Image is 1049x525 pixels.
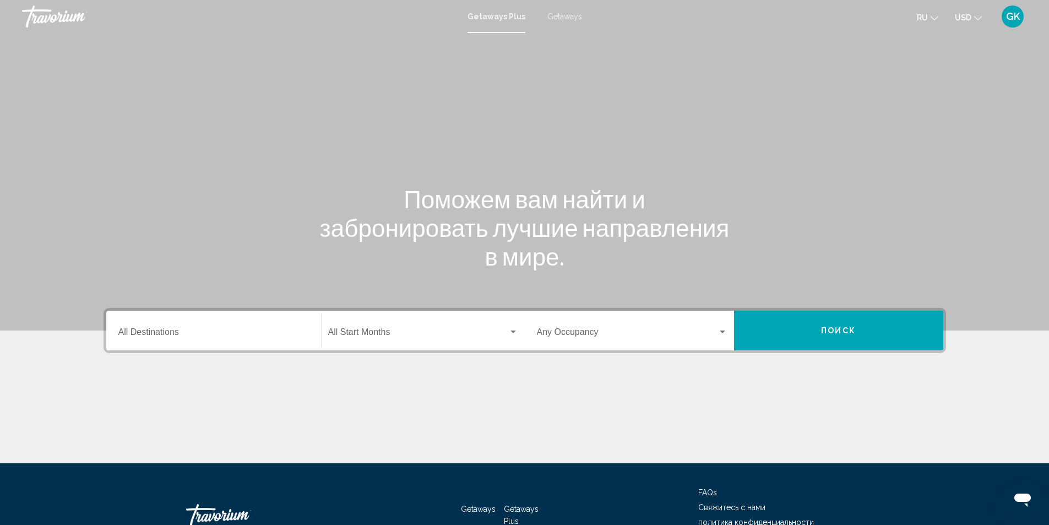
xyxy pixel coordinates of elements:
h1: Поможем вам найти и забронировать лучшие направления в мире. [318,185,731,270]
button: User Menu [998,5,1027,28]
iframe: Кнопка запуска окна обмена сообщениями [1005,481,1040,516]
span: ru [917,13,928,22]
div: Search widget [106,311,943,350]
span: USD [955,13,971,22]
span: Поиск [821,327,856,335]
button: Change currency [955,9,982,25]
a: FAQs [698,488,717,497]
a: Getaways Plus [468,12,525,21]
button: Поиск [734,311,943,350]
span: GK [1006,11,1020,22]
a: Getaways [461,505,496,513]
a: Getaways [547,12,582,21]
a: Travorium [22,6,456,28]
a: Свяжитесь с нами [698,503,765,512]
button: Change language [917,9,938,25]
